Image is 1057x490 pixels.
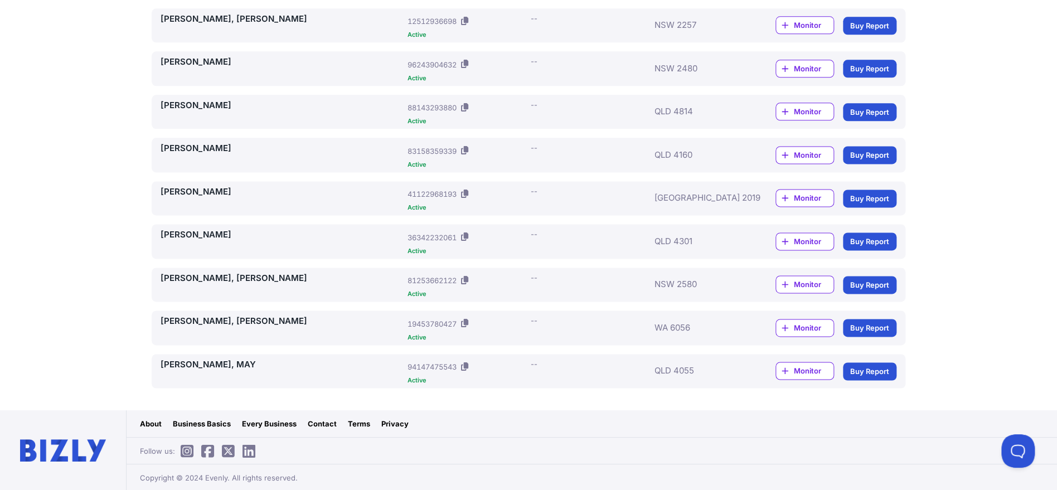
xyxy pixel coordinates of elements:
[242,418,297,429] a: Every Business
[408,205,526,211] div: Active
[843,232,896,250] a: Buy Report
[348,418,370,429] a: Terms
[408,232,457,243] div: 36342232061
[775,60,834,77] a: Monitor
[408,75,526,81] div: Active
[408,145,457,157] div: 83158359339
[161,186,403,198] a: [PERSON_NAME]
[654,186,742,211] div: [GEOGRAPHIC_DATA] 2019
[408,377,526,384] div: Active
[843,276,896,294] a: Buy Report
[140,472,298,483] span: Copyright © 2024 Evenly. All rights reserved.
[775,275,834,293] a: Monitor
[794,192,833,203] span: Monitor
[408,334,526,341] div: Active
[408,275,457,286] div: 81253662122
[654,229,742,254] div: QLD 4301
[775,232,834,250] a: Monitor
[161,142,403,155] a: [PERSON_NAME]
[1001,434,1035,468] iframe: Toggle Customer Support
[531,13,537,24] div: --
[843,362,896,380] a: Buy Report
[531,56,537,67] div: --
[173,418,231,429] a: Business Basics
[408,102,457,113] div: 88143293880
[843,17,896,35] a: Buy Report
[775,146,834,164] a: Monitor
[654,99,742,125] div: QLD 4814
[531,142,537,153] div: --
[794,63,833,74] span: Monitor
[408,318,457,329] div: 19453780427
[654,358,742,384] div: QLD 4055
[654,56,742,81] div: NSW 2480
[531,229,537,240] div: --
[531,186,537,197] div: --
[161,229,403,241] a: [PERSON_NAME]
[161,99,403,112] a: [PERSON_NAME]
[531,358,537,370] div: --
[843,60,896,77] a: Buy Report
[843,146,896,164] a: Buy Report
[408,32,526,38] div: Active
[794,149,833,161] span: Monitor
[408,118,526,124] div: Active
[843,103,896,121] a: Buy Report
[408,59,457,70] div: 96243904632
[794,322,833,333] span: Monitor
[775,362,834,380] a: Monitor
[843,190,896,207] a: Buy Report
[308,418,337,429] a: Contact
[775,103,834,120] a: Monitor
[654,315,742,341] div: WA 6056
[531,99,537,110] div: --
[140,418,162,429] a: About
[408,291,526,297] div: Active
[531,315,537,326] div: --
[408,248,526,254] div: Active
[775,16,834,34] a: Monitor
[408,188,457,200] div: 41122968193
[140,445,261,457] span: Follow us:
[408,361,457,372] div: 94147475543
[161,13,403,26] a: [PERSON_NAME], [PERSON_NAME]
[161,56,403,69] a: [PERSON_NAME]
[843,319,896,337] a: Buy Report
[531,272,537,283] div: --
[794,279,833,290] span: Monitor
[408,16,457,27] div: 12512936698
[794,236,833,247] span: Monitor
[794,20,833,31] span: Monitor
[161,315,403,328] a: [PERSON_NAME], [PERSON_NAME]
[654,13,742,38] div: NSW 2257
[794,365,833,376] span: Monitor
[775,319,834,337] a: Monitor
[161,272,403,285] a: [PERSON_NAME], [PERSON_NAME]
[654,272,742,298] div: NSW 2580
[161,358,403,371] a: [PERSON_NAME], MAY
[408,162,526,168] div: Active
[381,418,409,429] a: Privacy
[775,189,834,207] a: Monitor
[794,106,833,117] span: Monitor
[654,142,742,168] div: QLD 4160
